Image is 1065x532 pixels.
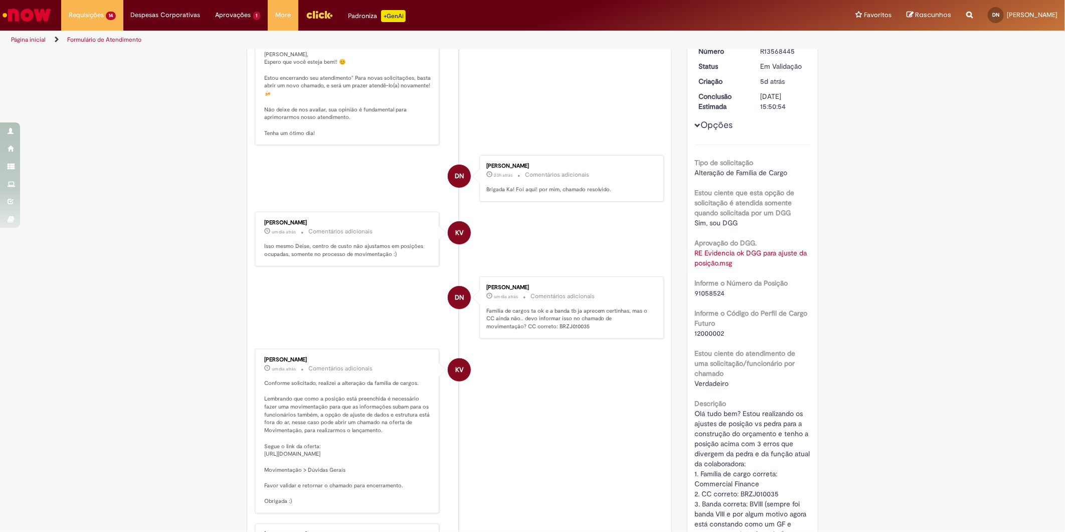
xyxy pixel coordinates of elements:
dt: Status [691,61,753,71]
div: R13568445 [760,46,807,56]
p: Família de cargos ta ok e a banda tb ja aprecem certinhas, mas o CC ainda não.. devo informar iss... [486,307,653,331]
span: Sim, sou DGG [695,218,738,227]
div: Padroniza [348,10,406,22]
div: [PERSON_NAME] [486,285,653,291]
dt: Número [691,46,753,56]
p: Conforme solicitado, realizei a alteração da família de cargos. Lembrando que como a posição está... [264,379,431,505]
b: Tipo de solicitação [695,158,754,167]
a: Download de RE Evidencia ok DGG para ajuste da posição.msg [695,248,809,268]
span: um dia atrás [494,294,518,300]
div: [PERSON_NAME] [264,357,431,363]
img: click_logo_yellow_360x200.png [306,7,333,22]
span: 5d atrás [760,77,785,86]
a: Formulário de Atendimento [67,36,141,44]
time: 29/09/2025 15:43:12 [272,229,296,235]
span: um dia atrás [272,366,296,372]
ul: Trilhas de página [8,31,702,49]
span: DN [455,286,464,310]
a: Página inicial [11,36,46,44]
small: Comentários adicionais [308,364,373,373]
b: Informe o Número da Posição [695,279,788,288]
span: 91058524 [695,289,725,298]
a: Rascunhos [907,11,951,20]
span: um dia atrás [272,229,296,235]
dt: Conclusão Estimada [691,91,753,111]
div: Karine Vieira [448,221,471,244]
span: DN [455,164,464,188]
span: KV [455,358,463,382]
div: Deise Oliveira Do Nascimento [448,165,471,188]
span: DN [992,12,999,18]
b: Estou ciente do atendimento de uma solicitação/funcionário por chamado [695,349,796,378]
span: 12000002 [695,329,725,338]
div: [DATE] 15:50:54 [760,91,807,111]
span: Aprovações [216,10,251,20]
p: +GenAi [381,10,406,22]
span: Favoritos [864,10,892,20]
div: Deise Oliveira Do Nascimento [448,286,471,309]
b: Descrição [695,399,727,408]
div: [PERSON_NAME] [486,163,653,169]
time: 29/09/2025 13:45:10 [272,366,296,372]
dt: Criação [691,76,753,86]
p: [PERSON_NAME], Espero que você esteja bem!! 😊 Estou encerrando seu atendimento" Para novas solici... [264,36,431,138]
div: Em Validação [760,61,807,71]
div: Karine Vieira [448,358,471,381]
small: Comentários adicionais [308,227,373,236]
span: Requisições [69,10,104,20]
span: 1 [253,12,261,20]
div: 25/09/2025 17:58:55 [760,76,807,86]
p: Isso mesmo Deise, centro de custo não ajustamos em posições ocupadas, somente no processo de movi... [264,242,431,258]
span: More [275,10,291,20]
small: Comentários adicionais [525,171,589,179]
span: [PERSON_NAME] [1007,11,1057,19]
time: 29/09/2025 13:52:13 [494,294,518,300]
div: [PERSON_NAME] [264,220,431,226]
img: ServiceNow [1,5,53,25]
b: Aprovação do DGG. [695,238,757,247]
time: 25/09/2025 17:58:55 [760,77,785,86]
span: Rascunhos [915,10,951,20]
small: Comentários adicionais [530,292,595,301]
b: Estou ciente que esta opção de solicitação é atendida somente quando solicitada por um DGG [695,188,795,217]
span: Alteração de Família de Cargo [695,168,788,177]
span: 14 [106,12,116,20]
time: 29/09/2025 16:57:08 [494,172,512,178]
span: 23h atrás [494,172,512,178]
b: Informe o Código do Perfil de Cargo Futuro [695,309,808,328]
span: Despesas Corporativas [131,10,201,20]
span: Verdadeiro [695,379,729,388]
p: Brigada Ka! Foi aqui! por mim, chamado resolvido. [486,186,653,194]
span: KV [455,221,463,245]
